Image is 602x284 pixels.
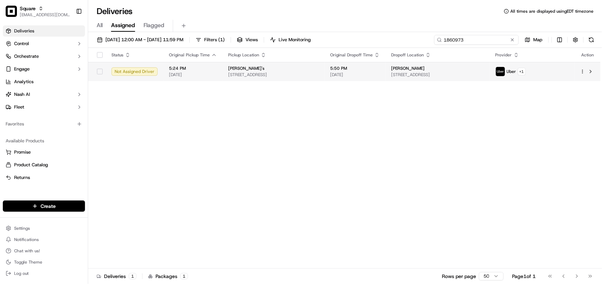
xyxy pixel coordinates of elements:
[14,226,30,231] span: Settings
[50,119,85,125] a: Powered byPylon
[434,35,519,45] input: Type to search
[3,76,85,87] a: Analytics
[24,67,116,74] div: Start new chat
[3,135,85,147] div: Available Products
[14,66,30,72] span: Engage
[495,52,512,58] span: Provider
[586,35,596,45] button: Refresh
[20,5,36,12] button: Square
[120,69,128,78] button: Start new chat
[97,273,136,280] div: Deliveries
[14,53,39,60] span: Orchestrate
[512,273,536,280] div: Page 1 of 1
[3,147,85,158] button: Promise
[111,21,135,30] span: Assigned
[14,248,40,254] span: Chat with us!
[20,12,70,18] button: [EMAIL_ADDRESS][DOMAIN_NAME]
[245,37,258,43] span: Views
[228,72,319,78] span: [STREET_ADDRESS]
[3,268,85,278] button: Log out
[3,257,85,267] button: Toggle Theme
[228,66,264,71] span: [PERSON_NAME]'s
[3,63,85,75] button: Engage
[6,6,17,17] img: Square
[7,67,20,80] img: 1736555255976-a54dd68f-1ca7-489b-9aae-adbdc363a1c4
[522,35,546,45] button: Map
[3,200,85,212] button: Create
[267,35,314,45] button: Live Monitoring
[14,79,34,85] span: Analytics
[7,103,13,109] div: 📗
[3,101,85,113] button: Fleet
[218,37,225,43] span: ( 1 )
[391,66,425,71] span: [PERSON_NAME]
[391,52,424,58] span: Dropoff Location
[14,102,54,109] span: Knowledge Base
[14,162,48,168] span: Product Catalog
[18,45,127,53] input: Got a question? Start typing here...
[3,118,85,130] div: Favorites
[14,91,30,98] span: Nash AI
[169,52,210,58] span: Original Pickup Time
[67,102,113,109] span: API Documentation
[14,104,24,110] span: Fleet
[70,119,85,125] span: Pylon
[4,99,57,112] a: 📗Knowledge Base
[330,66,380,71] span: 5:50 PM
[14,259,42,265] span: Toggle Theme
[105,37,183,43] span: [DATE] 12:00 AM - [DATE] 11:59 PM
[144,21,164,30] span: Flagged
[3,235,85,245] button: Notifications
[60,103,65,109] div: 💻
[580,52,595,58] div: Action
[97,21,103,30] span: All
[129,273,136,279] div: 1
[6,162,82,168] a: Product Catalog
[14,28,34,34] span: Deliveries
[111,52,123,58] span: Status
[3,246,85,256] button: Chat with us!
[148,273,188,280] div: Packages
[14,271,29,276] span: Log out
[330,72,380,78] span: [DATE]
[14,174,30,181] span: Returns
[169,72,217,78] span: [DATE]
[3,3,73,20] button: SquareSquare[EMAIL_ADDRESS][DOMAIN_NAME]
[14,237,39,242] span: Notifications
[180,273,188,279] div: 1
[94,35,187,45] button: [DATE] 12:00 AM - [DATE] 11:59 PM
[193,35,228,45] button: Filters(1)
[169,66,217,71] span: 5:24 PM
[3,89,85,100] button: Nash AI
[24,74,89,80] div: We're available if you need us!
[14,149,31,155] span: Promise
[3,51,85,62] button: Orchestrate
[204,37,225,43] span: Filters
[41,203,56,210] span: Create
[391,72,484,78] span: [STREET_ADDRESS]
[279,37,311,43] span: Live Monitoring
[97,6,133,17] h1: Deliveries
[518,68,526,75] button: +1
[442,273,476,280] p: Rows per page
[496,67,505,76] img: uber-new-logo.jpeg
[7,28,128,39] p: Welcome 👋
[234,35,261,45] button: Views
[507,69,516,74] span: Uber
[14,41,29,47] span: Control
[510,8,594,14] span: All times are displayed using EDT timezone
[6,174,82,181] a: Returns
[3,223,85,233] button: Settings
[330,52,373,58] span: Original Dropoff Time
[3,25,85,37] a: Deliveries
[3,38,85,49] button: Control
[57,99,116,112] a: 💻API Documentation
[3,172,85,183] button: Returns
[7,7,21,21] img: Nash
[228,52,259,58] span: Pickup Location
[6,149,82,155] a: Promise
[3,159,85,171] button: Product Catalog
[533,37,542,43] span: Map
